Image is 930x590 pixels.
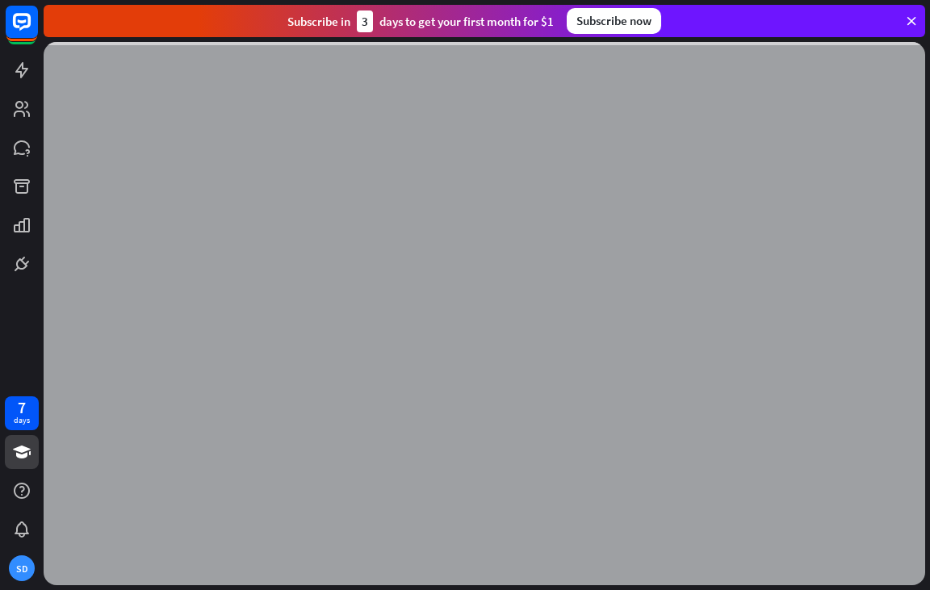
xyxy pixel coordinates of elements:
[18,400,26,415] div: 7
[357,10,373,32] div: 3
[287,10,554,32] div: Subscribe in days to get your first month for $1
[9,555,35,581] div: SD
[14,415,30,426] div: days
[5,396,39,430] a: 7 days
[567,8,661,34] div: Subscribe now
